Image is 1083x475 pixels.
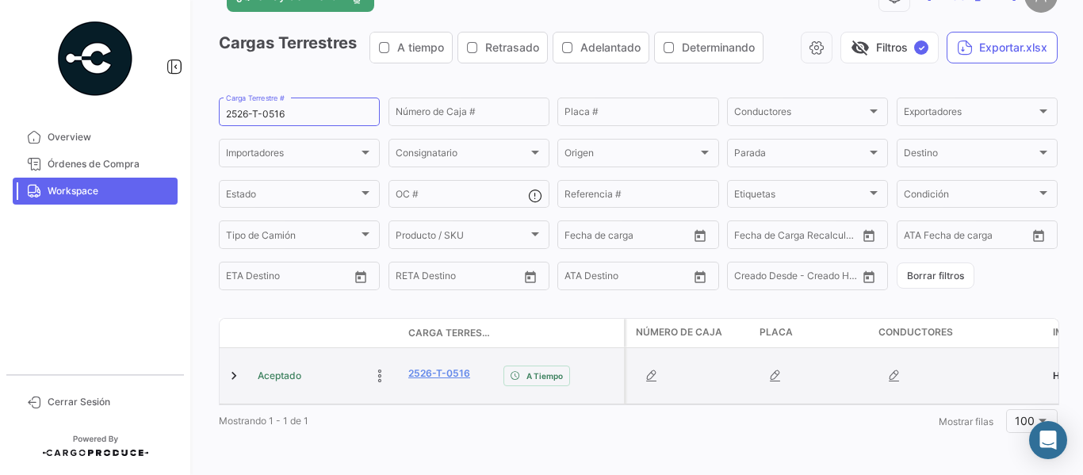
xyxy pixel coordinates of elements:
[1029,421,1067,459] div: Abrir Intercom Messenger
[48,395,171,409] span: Cerrar Sesión
[219,32,768,63] h3: Cargas Terrestres
[857,265,881,289] button: Open calendar
[13,151,178,178] a: Órdenes de Compra
[914,40,928,55] span: ✓
[397,40,444,56] span: A tiempo
[904,109,1036,120] span: Exportadores
[878,325,953,339] span: Conductores
[963,232,1022,243] input: ATA Hasta
[226,273,254,284] input: Desde
[734,150,867,161] span: Parada
[872,319,1047,347] datatable-header-cell: Conductores
[553,33,649,63] button: Adelantado
[251,327,402,339] datatable-header-cell: Estado
[48,130,171,144] span: Overview
[226,150,358,161] span: Importadores
[904,232,952,243] input: ATA Desde
[396,232,528,243] span: Producto / SKU
[774,232,832,243] input: Hasta
[226,368,242,384] a: Expand/Collapse Row
[226,191,358,202] span: Estado
[485,40,539,56] span: Retrasado
[688,224,712,247] button: Open calendar
[904,150,1036,161] span: Destino
[840,32,939,63] button: visibility_offFiltros✓
[226,232,358,243] span: Tipo de Camión
[564,273,613,284] input: ATA Desde
[857,224,881,247] button: Open calendar
[851,38,870,57] span: visibility_off
[48,184,171,198] span: Workspace
[904,191,1036,202] span: Condición
[753,319,872,347] datatable-header-cell: Placa
[396,150,528,161] span: Consignatario
[624,273,683,284] input: ATA Hasta
[408,326,491,340] span: Carga Terrestre #
[396,273,424,284] input: Desde
[734,109,867,120] span: Conductores
[1027,224,1050,247] button: Open calendar
[564,150,697,161] span: Origen
[682,40,755,56] span: Determinando
[458,33,547,63] button: Retrasado
[947,32,1058,63] button: Exportar.xlsx
[734,232,763,243] input: Desde
[939,416,993,427] span: Mostrar filas
[688,265,712,289] button: Open calendar
[760,325,793,339] span: Placa
[799,273,858,284] input: Creado Hasta
[219,415,308,427] span: Mostrando 1 - 1 de 1
[580,40,641,56] span: Adelantado
[266,273,324,284] input: Hasta
[408,366,470,381] a: 2526-T-0516
[655,33,763,63] button: Determinando
[604,232,663,243] input: Hasta
[13,178,178,205] a: Workspace
[13,124,178,151] a: Overview
[519,265,542,289] button: Open calendar
[370,33,452,63] button: A tiempo
[734,273,788,284] input: Creado Desde
[349,265,373,289] button: Open calendar
[55,19,135,98] img: powered-by.png
[1015,414,1035,427] span: 100
[897,262,974,289] button: Borrar filtros
[564,232,593,243] input: Desde
[497,327,624,339] datatable-header-cell: Delay Status
[258,369,301,383] span: Aceptado
[626,319,753,347] datatable-header-cell: Número de Caja
[48,157,171,171] span: Órdenes de Compra
[435,273,494,284] input: Hasta
[734,191,867,202] span: Etiquetas
[526,370,563,382] span: A Tiempo
[636,325,722,339] span: Número de Caja
[402,320,497,347] datatable-header-cell: Carga Terrestre #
